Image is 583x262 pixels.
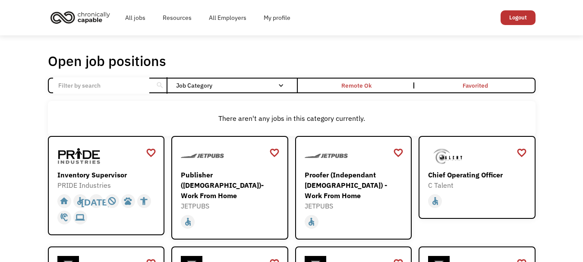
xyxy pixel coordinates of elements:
div: home [60,195,69,208]
div: Job Category [176,82,292,88]
div: C Talent [428,180,528,190]
div: accessible [307,215,316,228]
a: All jobs [117,4,154,32]
img: PRIDE Industries [57,145,101,167]
a: My profile [255,4,299,32]
div: computer [76,211,85,224]
div: hearing [60,211,69,224]
div: Remote Ok [341,80,372,91]
input: Filter by search [53,77,149,94]
a: favorite_border [517,146,527,159]
a: Remote Ok [298,79,416,92]
a: Logout [501,10,536,25]
a: favorite_border [269,146,280,159]
a: Favorited [416,79,534,92]
a: Resources [154,4,200,32]
div: pets [123,195,132,208]
div: accessible [76,195,85,208]
div: There aren't any jobs in this category currently. [52,113,531,123]
div: search [156,79,164,92]
h1: Open job positions [48,52,166,69]
div: accessible [431,195,440,208]
a: All Employers [200,4,255,32]
a: favorite_border [146,146,156,159]
img: C Talent [428,145,471,167]
div: Job Category [176,79,292,92]
div: Inventory Supervisor [57,170,158,180]
a: home [48,8,117,27]
a: JETPUBSProofer (Independant [DEMOGRAPHIC_DATA]) - Work From HomeJETPUBSaccessible [295,136,412,240]
a: C TalentChief Operating OfficerC Talentaccessible [419,136,536,219]
div: Chief Operating Officer [428,170,528,180]
div: Publisher ([DEMOGRAPHIC_DATA])- Work From Home [181,170,281,201]
div: accessibility [139,195,148,208]
div: PRIDE Industries [57,180,158,190]
a: favorite_border [393,146,403,159]
div: not_interested [107,195,117,208]
div: JETPUBS [305,201,405,211]
form: Email Form [48,78,536,93]
img: Chronically Capable logo [48,8,113,27]
div: JETPUBS [181,201,281,211]
a: PRIDE IndustriesInventory SupervisorPRIDE Industrieshomeaccessible[DATE]not_interestedpetsaccessi... [48,136,165,235]
div: accessible [183,215,192,228]
img: JETPUBS [181,145,224,167]
div: [DATE] [81,195,111,208]
img: JETPUBS [305,145,348,167]
div: Proofer (Independant [DEMOGRAPHIC_DATA]) - Work From Home [305,170,405,201]
a: JETPUBSPublisher ([DEMOGRAPHIC_DATA])- Work From HomeJETPUBSaccessible [171,136,288,240]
